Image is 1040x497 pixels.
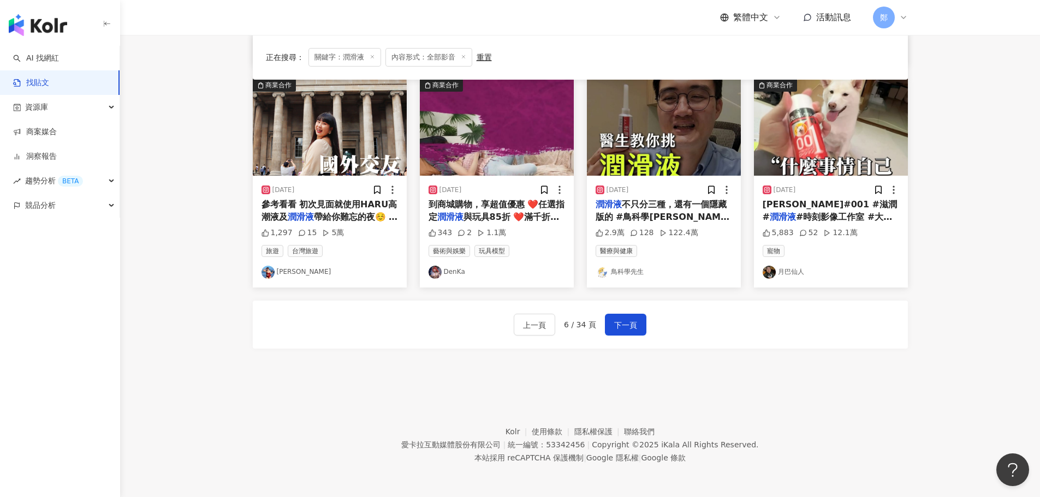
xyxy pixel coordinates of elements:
div: 重置 [477,53,492,62]
div: 128 [630,227,654,238]
div: 5,883 [763,227,794,238]
div: 愛卡拉互動媒體股份有限公司 [401,440,501,449]
div: BETA [58,176,83,187]
span: 繁體中文 [733,11,768,23]
img: KOL Avatar [262,266,275,279]
div: 343 [429,227,453,238]
span: 關鍵字：潤滑液 [308,48,381,67]
a: KOL Avatar月巴仙人 [763,266,899,279]
span: 寵物 [763,245,785,257]
span: 活動訊息 [816,12,851,22]
a: KOL AvatarDenKa [429,266,565,279]
span: 玩具模型 [474,245,509,257]
span: 鄭 [880,11,888,23]
span: [PERSON_NAME]#001 #滋潤 # [763,199,898,221]
a: searchAI 找網紅 [13,53,59,64]
span: rise [13,177,21,185]
div: 2.9萬 [596,227,625,238]
button: 商業合作 [754,79,908,176]
span: 與玩具85折 ❤️‍滿千折77，最 [429,212,560,234]
img: post-image [253,79,407,176]
iframe: Help Scout Beacon - Open [996,453,1029,486]
span: 不只分三種，還有一個隱藏版的 #鳥科學[PERSON_NAME]醫師 #顧家泌尿科 #泌尿科 #醫師 #醫生 #醫生日常 #秘密 #開箱 #實用 #知識 [596,199,732,259]
img: logo [9,14,67,36]
mark: 潤滑液 [437,212,463,222]
img: KOL Avatar [763,266,776,279]
a: 洞察報告 [13,151,57,162]
div: 1,297 [262,227,293,238]
mark: 潤滑液 [770,212,796,222]
a: 聯絡我們 [624,427,655,436]
a: 隱私權保護 [574,427,625,436]
span: 帶給你難忘的夜☺️ 保證讓你天雷 [262,212,398,234]
a: Google 條款 [641,453,686,462]
a: KOL Avatar鳥科學先生 [596,266,732,279]
img: post-image [587,79,741,176]
a: 使用條款 [532,427,574,436]
div: 52 [799,227,818,238]
mark: 潤滑液 [596,199,622,209]
span: 資源庫 [25,95,48,119]
div: 1.1萬 [477,227,506,238]
span: | [503,440,506,449]
img: KOL Avatar [429,266,442,279]
span: | [584,453,586,462]
span: 本站採用 reCAPTCHA 保護機制 [474,451,686,464]
div: [DATE] [607,185,629,195]
mark: 潤滑液 [288,212,314,222]
a: Kolr [506,427,532,436]
a: Google 隱私權 [586,453,639,462]
div: 5萬 [322,227,344,238]
span: 趨勢分析 [25,169,83,193]
span: 藝術與娛樂 [429,245,470,257]
span: 旅遊 [262,245,283,257]
div: 商業合作 [432,80,459,91]
button: 商業合作 [420,79,574,176]
div: 統一編號：53342456 [508,440,585,449]
a: KOL Avatar[PERSON_NAME] [262,266,398,279]
span: 上一頁 [523,319,546,332]
span: | [587,440,590,449]
div: [DATE] [439,185,462,195]
span: 到商城購物，享超值優惠 ❤️‍任選指定 [429,199,565,221]
a: 商案媒合 [13,127,57,137]
div: 15 [298,227,317,238]
span: #時刻影像工作室 #大冰奶 [763,212,893,234]
img: post-image [754,79,908,176]
button: 上一頁 [514,314,555,336]
div: 商業合作 [766,80,793,91]
button: 下一頁 [605,314,646,336]
button: 商業合作 [253,79,407,176]
span: 正在搜尋 ： [266,53,304,62]
div: [DATE] [774,185,796,195]
div: [DATE] [272,185,295,195]
div: 2 [457,227,472,238]
div: 商業合作 [265,80,292,91]
span: | [639,453,641,462]
span: 醫療與健康 [596,245,637,257]
a: 找貼文 [13,77,49,88]
div: 122.4萬 [659,227,698,238]
a: iKala [661,440,680,449]
span: 內容形式：全部影音 [385,48,472,67]
span: 下一頁 [614,319,637,332]
span: 競品分析 [25,193,56,218]
div: 12.1萬 [823,227,857,238]
img: post-image [420,79,574,176]
span: 6 / 34 頁 [564,320,596,329]
span: 台灣旅遊 [288,245,323,257]
img: KOL Avatar [596,266,609,279]
div: Copyright © 2025 All Rights Reserved. [592,440,758,449]
span: 參考看看 初次見面就使用HARU高潮液及 [262,199,397,221]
